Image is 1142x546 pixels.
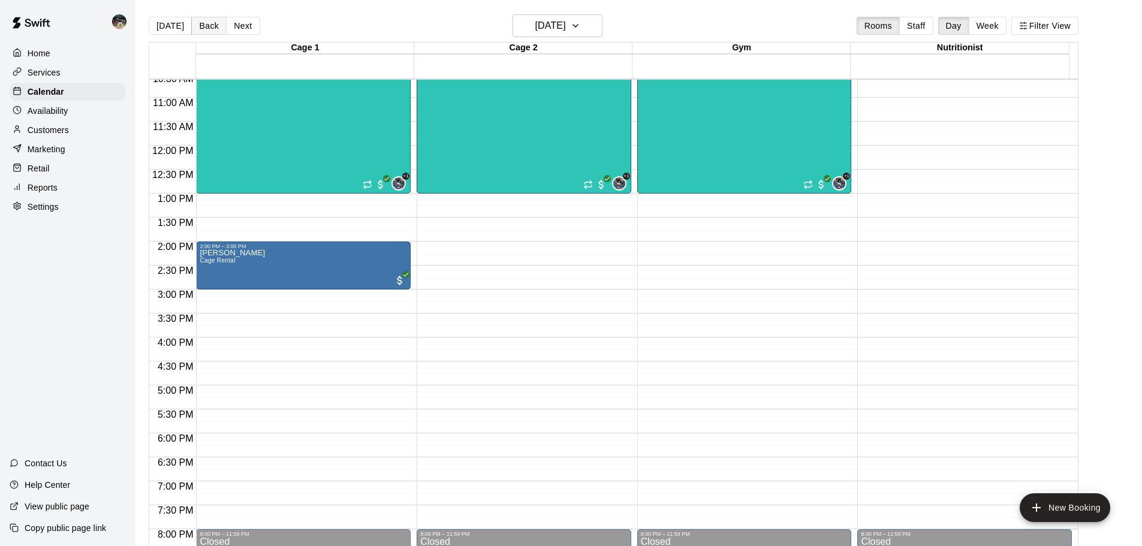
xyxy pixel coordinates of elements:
[10,140,125,158] a: Marketing
[196,43,414,54] div: Cage 1
[28,143,65,155] p: Marketing
[112,14,126,29] img: Nolan Gilbert
[28,182,58,194] p: Reports
[414,43,632,54] div: Cage 2
[969,17,1007,35] button: Week
[1011,17,1078,35] button: Filter View
[155,505,197,515] span: 7:30 PM
[375,179,387,191] span: All customers have paid
[155,529,197,539] span: 8:00 PM
[803,180,813,189] span: Recurring event
[200,243,407,249] div: 2:00 PM – 3:00 PM
[155,385,197,396] span: 5:00 PM
[632,43,851,54] div: Gym
[155,409,197,420] span: 5:30 PM
[226,17,260,35] button: Next
[612,176,626,191] div: Cy Miller
[25,457,67,469] p: Contact Us
[857,17,900,35] button: Rooms
[155,242,197,252] span: 2:00 PM
[1020,493,1110,522] button: add
[155,457,197,467] span: 6:30 PM
[149,17,192,35] button: [DATE]
[191,17,227,35] button: Back
[28,47,50,59] p: Home
[10,159,125,177] a: Retail
[363,180,372,189] span: Recurring event
[843,173,850,180] span: +1
[833,177,845,189] img: Cy Miller
[391,176,406,191] div: Cy Miller
[10,64,125,82] a: Services
[417,50,631,194] div: 10:00 AM – 1:00 PM: Peak Program
[396,176,406,191] span: Cy Miller & 1 other
[28,162,50,174] p: Retail
[155,433,197,444] span: 6:00 PM
[10,121,125,139] a: Customers
[595,179,607,191] span: All customers have paid
[28,105,68,117] p: Availability
[393,177,405,189] img: Cy Miller
[155,289,197,300] span: 3:00 PM
[155,481,197,491] span: 7:00 PM
[155,337,197,348] span: 4:00 PM
[155,266,197,276] span: 2:30 PM
[10,44,125,62] a: Home
[200,531,407,537] div: 8:00 PM – 11:59 PM
[200,257,235,264] span: Cage Rental
[149,170,196,180] span: 12:30 PM
[25,522,106,534] p: Copy public page link
[641,531,848,537] div: 8:00 PM – 11:59 PM
[637,50,852,194] div: 10:00 AM – 1:00 PM: Peak Program
[899,17,933,35] button: Staff
[149,146,196,156] span: 12:00 PM
[815,179,827,191] span: All customers have paid
[10,102,125,120] a: Availability
[28,124,69,136] p: Customers
[613,177,625,189] img: Cy Miller
[28,201,59,213] p: Settings
[155,194,197,204] span: 1:00 PM
[155,313,197,324] span: 3:30 PM
[110,10,135,34] div: Nolan Gilbert
[420,531,628,537] div: 8:00 PM – 11:59 PM
[623,173,630,180] span: +1
[25,500,89,512] p: View public page
[513,14,602,37] button: [DATE]
[938,17,969,35] button: Day
[28,86,64,98] p: Calendar
[861,531,1068,537] div: 8:00 PM – 11:59 PM
[150,98,197,108] span: 11:00 AM
[28,67,61,79] p: Services
[832,176,846,191] div: Cy Miller
[851,43,1069,54] div: Nutritionist
[196,50,411,194] div: 10:00 AM – 1:00 PM: Peak Program
[535,17,566,34] h6: [DATE]
[10,83,125,101] a: Calendar
[394,274,406,286] span: All customers have paid
[10,198,125,216] a: Settings
[150,122,197,132] span: 11:30 AM
[837,176,846,191] span: Cy Miller & 1 other
[25,479,70,491] p: Help Center
[617,176,626,191] span: Cy Miller & 1 other
[583,180,593,189] span: Recurring event
[155,361,197,372] span: 4:30 PM
[10,179,125,197] a: Reports
[402,173,409,180] span: +1
[196,242,411,289] div: 2:00 PM – 3:00 PM: Andrew Pitsch
[155,218,197,228] span: 1:30 PM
